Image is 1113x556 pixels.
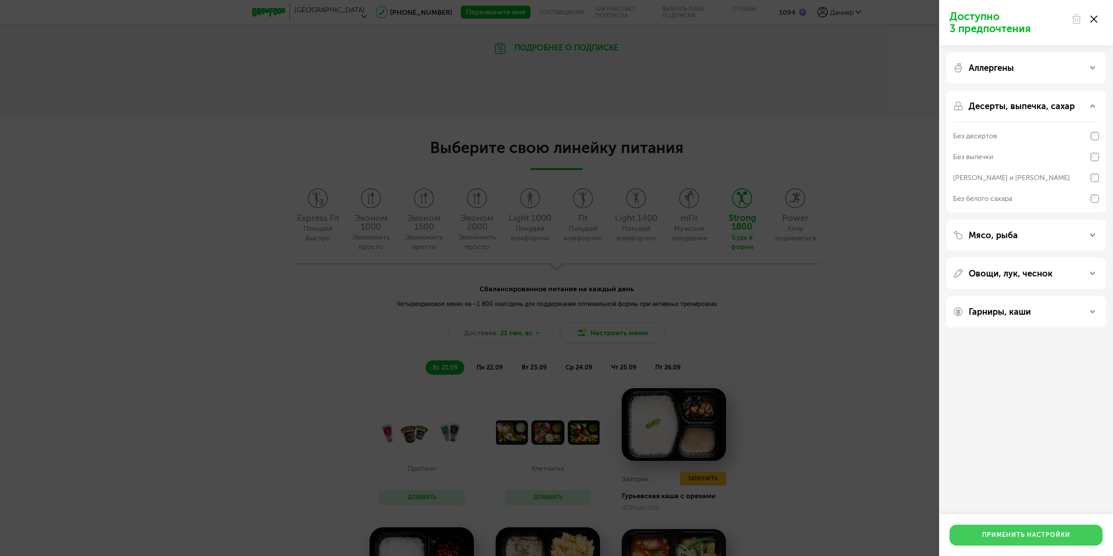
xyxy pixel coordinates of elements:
button: Применить настройки [950,525,1103,546]
p: Мясо, рыба [969,230,1018,240]
p: Овощи, лук, чеснок [969,268,1053,279]
p: Десерты, выпечка, сахар [969,101,1075,111]
div: Без белого сахара [953,193,1012,204]
p: Аллергены [969,63,1014,73]
div: Без десертов [953,131,997,141]
div: Без выпечки [953,152,993,162]
p: Доступно 3 предпочтения [950,10,1066,35]
div: [PERSON_NAME] и [PERSON_NAME] [953,173,1070,183]
p: Гарниры, каши [969,306,1031,317]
